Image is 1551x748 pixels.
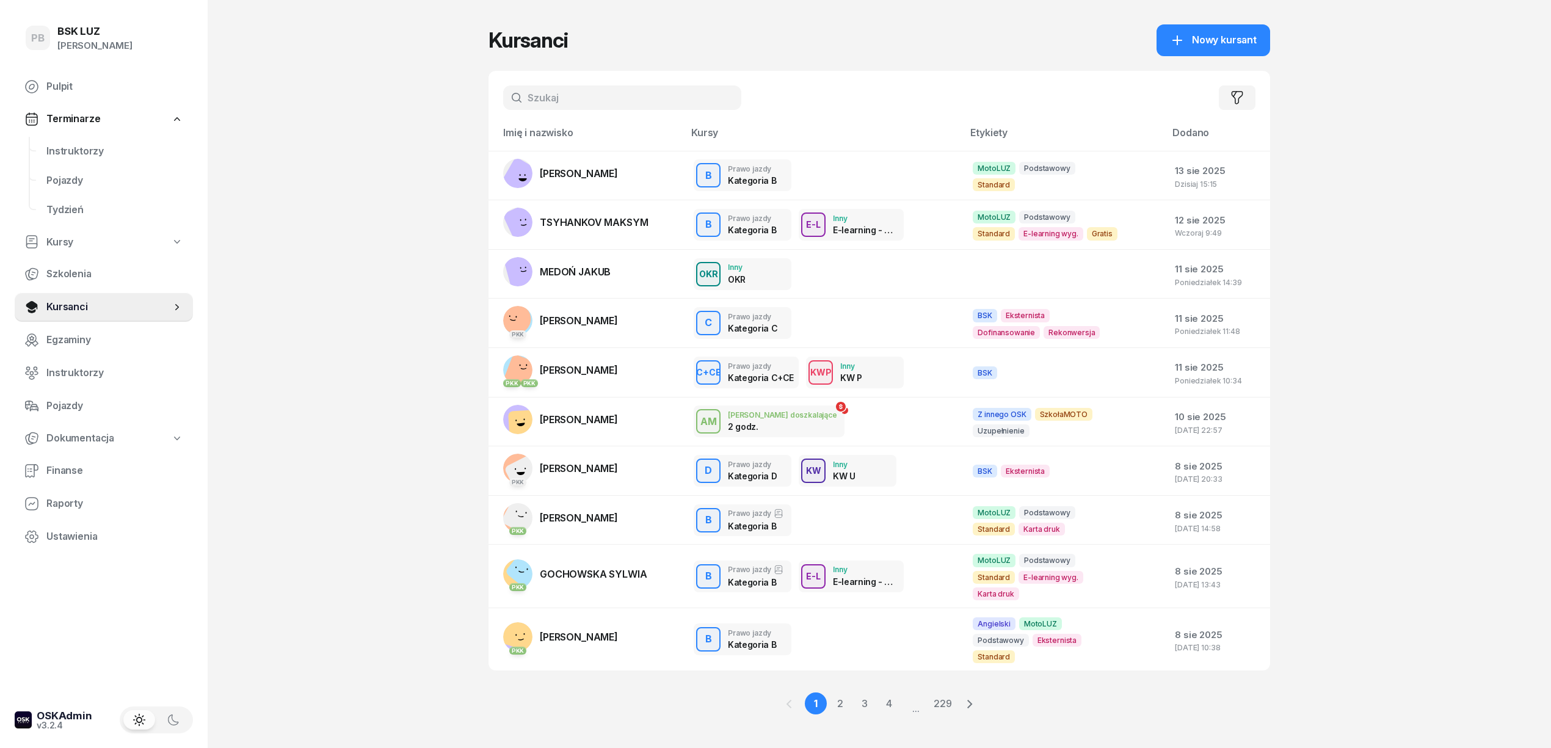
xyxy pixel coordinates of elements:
div: PKK [521,379,539,387]
div: Kategoria B [728,577,783,587]
div: Inny [833,460,855,468]
a: PKK[PERSON_NAME] [503,622,618,652]
button: B [696,163,721,187]
a: Kursanci [15,292,193,322]
span: Pojazdy [46,398,183,414]
input: Szukaj [503,85,741,110]
span: Eksternista [1001,465,1050,477]
button: OKR [696,262,721,286]
div: v3.2.4 [37,721,92,730]
div: Prawo jazdy [728,214,776,222]
div: E-L [801,568,826,584]
div: [DATE] 10:38 [1175,644,1260,652]
button: KW [801,459,826,483]
div: Kategoria B [728,639,776,650]
div: Kategoria B [728,225,776,235]
button: KWP [808,360,833,385]
a: Pulpit [15,72,193,101]
div: PKK [509,647,527,655]
span: Raporty [46,496,183,512]
div: Poniedziałek 14:39 [1175,278,1260,286]
div: [PERSON_NAME] doszkalające [728,411,837,419]
a: PKK[PERSON_NAME] [503,503,618,532]
div: 10 sie 2025 [1175,409,1260,425]
div: [DATE] 13:43 [1175,581,1260,589]
a: Egzaminy [15,325,193,355]
div: C+CE [691,365,726,380]
div: OKR [694,266,723,281]
div: Poniedziałek 10:34 [1175,377,1260,385]
a: 2 [829,692,851,714]
span: Tydzień [46,202,183,218]
div: 11 sie 2025 [1175,360,1260,376]
div: Prawo jazdy [728,165,776,173]
div: 11 sie 2025 [1175,261,1260,277]
div: Prawo jazdy [728,565,783,575]
span: Instruktorzy [46,143,183,159]
span: MEDOŃ JAKUB [540,266,611,278]
a: Dokumentacja [15,424,193,452]
div: AM [696,412,722,432]
span: Gratis [1087,227,1117,240]
button: AM [696,409,721,434]
span: Rekonwersja [1044,326,1100,339]
div: Inny [840,362,862,370]
div: Inny [833,565,896,573]
a: 3 [854,692,876,714]
span: Instruktorzy [46,365,183,381]
span: MotoLUZ [973,211,1015,223]
span: PB [31,33,45,43]
div: Prawo jazdy [728,460,777,468]
span: [PERSON_NAME] [540,631,618,643]
div: 11 sie 2025 [1175,311,1260,327]
button: E-L [801,564,826,589]
div: 8 sie 2025 [1175,564,1260,579]
div: Kategoria D [728,471,777,481]
button: C [696,311,721,335]
div: Kategoria B [728,521,783,531]
span: TSYHANKOV MAKSYM [540,216,648,228]
img: logo-xs-dark@2x.png [15,711,32,728]
span: [PERSON_NAME] [540,413,618,426]
span: Kursy [46,234,73,250]
div: OKR [728,274,746,285]
span: Eksternista [1001,309,1050,322]
a: Instruktorzy [15,358,193,388]
div: KW U [833,471,855,481]
th: Imię i nazwisko [489,125,684,151]
div: B [700,214,717,235]
div: E-learning - 90 dni [833,576,896,587]
div: Prawo jazdy [728,629,776,637]
a: Raporty [15,489,193,518]
span: MotoLUZ [973,554,1015,567]
span: GOCHOWSKA SYLWIA [540,568,647,580]
div: PKK [509,478,527,486]
div: BSK LUZ [57,26,133,37]
div: KWP [805,365,837,380]
div: C [700,313,717,333]
div: Wczoraj 9:49 [1175,229,1260,237]
div: [DATE] 22:57 [1175,426,1260,434]
div: Poniedziałek 11:48 [1175,327,1260,335]
div: D [700,460,717,481]
span: Podstawowy [1019,162,1075,175]
div: PKK [509,583,527,591]
div: Prawo jazdy [728,313,777,321]
span: Podstawowy [1019,506,1075,519]
th: Etykiety [963,125,1165,151]
a: 4 [878,692,900,714]
span: Pojazdy [46,173,183,189]
button: B [696,627,721,652]
span: [PERSON_NAME] [540,167,618,180]
a: PKKGOCHOWSKA SYLWIA [503,559,647,589]
span: Standard [973,523,1015,536]
button: B [696,212,721,237]
span: BSK [973,309,997,322]
div: B [700,510,717,531]
a: TSYHANKOV MAKSYM [503,208,648,237]
span: BSK [973,366,997,379]
div: KW [801,463,826,478]
span: Terminarze [46,111,100,127]
div: B [700,165,717,186]
span: Eksternista [1033,634,1081,647]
